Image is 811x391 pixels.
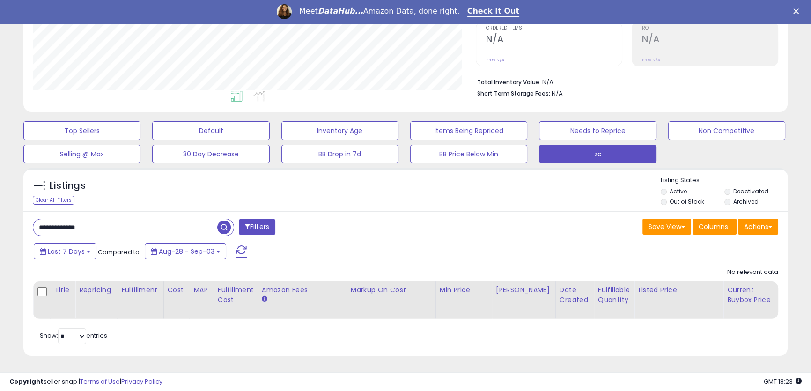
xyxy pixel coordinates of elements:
div: MAP [193,285,209,295]
button: Non Competitive [668,121,785,140]
div: Meet Amazon Data, done right. [299,7,460,16]
button: Columns [693,219,737,235]
h2: N/A [486,34,622,46]
div: Close [793,8,803,14]
div: Markup on Cost [351,285,432,295]
a: Terms of Use [80,377,120,386]
span: 2025-09-11 18:23 GMT [764,377,802,386]
span: Ordered Items [486,26,622,31]
button: Save View [642,219,691,235]
small: Prev: N/A [486,57,504,63]
div: Fulfillable Quantity [598,285,630,305]
div: Min Price [440,285,488,295]
button: Last 7 Days [34,243,96,259]
button: zc [539,145,656,163]
div: Date Created [560,285,590,305]
button: BB Price Below Min [410,145,527,163]
a: Check It Out [467,7,520,17]
div: Listed Price [638,285,719,295]
button: Filters [239,219,275,235]
div: Cost [168,285,186,295]
i: DataHub... [318,7,363,15]
button: Items Being Repriced [410,121,527,140]
h2: N/A [642,34,778,46]
span: Columns [699,222,728,231]
button: 30 Day Decrease [152,145,269,163]
h5: Listings [50,179,86,192]
img: Profile image for Georgie [277,4,292,19]
button: Aug-28 - Sep-03 [145,243,226,259]
div: No relevant data [727,268,778,277]
div: Clear All Filters [33,196,74,205]
small: Prev: N/A [642,57,660,63]
label: Archived [733,198,759,206]
div: Current Buybox Price [727,285,775,305]
strong: Copyright [9,377,44,386]
span: Aug-28 - Sep-03 [159,247,214,256]
div: Fulfillment Cost [218,285,254,305]
span: Compared to: [98,248,141,257]
div: Title [54,285,71,295]
small: Amazon Fees. [262,295,267,303]
div: Repricing [79,285,113,295]
li: N/A [477,76,771,87]
label: Out of Stock [670,198,704,206]
a: Privacy Policy [121,377,162,386]
span: Show: entries [40,331,107,340]
div: seller snap | | [9,377,162,386]
button: Inventory Age [281,121,398,140]
span: ROI [642,26,778,31]
button: Selling @ Max [23,145,140,163]
span: N/A [552,89,563,98]
label: Deactivated [733,187,768,195]
button: Default [152,121,269,140]
th: The percentage added to the cost of goods (COGS) that forms the calculator for Min & Max prices. [347,281,435,319]
button: Needs to Reprice [539,121,656,140]
button: Top Sellers [23,121,140,140]
label: Active [670,187,687,195]
div: Fulfillment [121,285,159,295]
button: BB Drop in 7d [281,145,398,163]
p: Listing States: [661,176,788,185]
span: Last 7 Days [48,247,85,256]
b: Total Inventory Value: [477,78,541,86]
button: Actions [738,219,778,235]
b: Short Term Storage Fees: [477,89,550,97]
div: Amazon Fees [262,285,343,295]
div: [PERSON_NAME] [496,285,552,295]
